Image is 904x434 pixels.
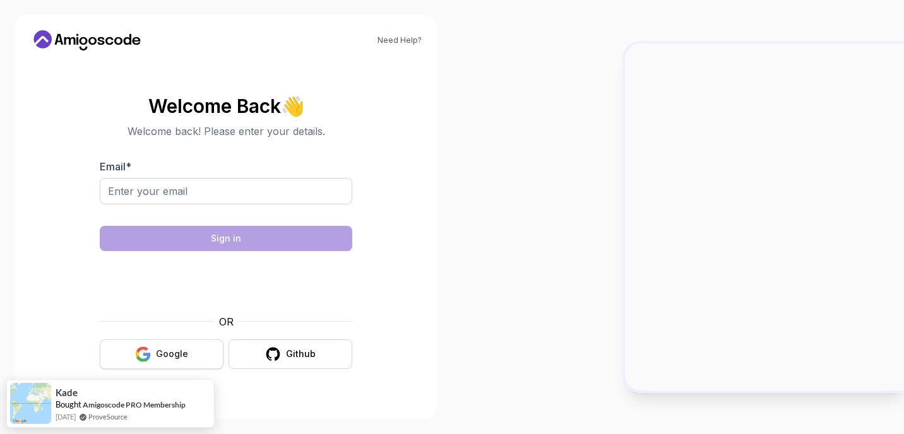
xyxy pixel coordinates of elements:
[56,411,76,422] span: [DATE]
[211,232,241,245] div: Sign in
[100,96,352,116] h2: Welcome Back
[88,411,128,422] a: ProveSource
[100,124,352,139] p: Welcome back! Please enter your details.
[100,339,223,369] button: Google
[100,160,131,173] label: Email *
[10,383,51,424] img: provesource social proof notification image
[229,339,352,369] button: Github
[56,399,81,409] span: Bought
[100,226,352,251] button: Sign in
[83,400,186,409] a: Amigoscode PRO Membership
[100,178,352,204] input: Enter your email
[280,95,305,117] span: 👋
[219,314,234,329] p: OR
[131,259,321,307] iframe: Widget containing checkbox for hCaptcha security challenge
[30,30,144,50] a: Home link
[286,348,316,360] div: Github
[378,35,422,45] a: Need Help?
[625,44,904,390] img: Amigoscode Dashboard
[156,348,188,360] div: Google
[56,387,78,398] span: Kade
